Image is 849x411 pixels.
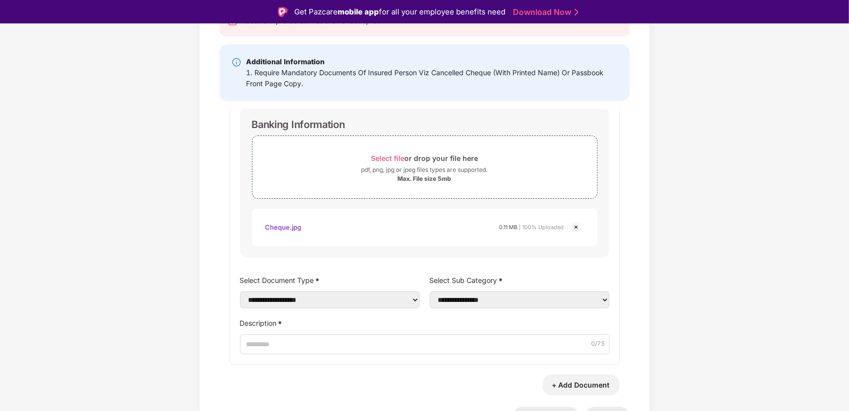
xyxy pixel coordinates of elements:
[362,165,488,175] div: pdf, png, jpg or jpeg files types are supported.
[570,221,582,233] img: svg+xml;base64,PHN2ZyBpZD0iQ3Jvc3MtMjR4MjQiIHhtbG5zPSJodHRwOi8vd3d3LnczLm9yZy8yMDAwL3N2ZyIgd2lkdG...
[542,375,620,396] button: + Add Document
[499,224,517,231] span: 0.11 MB
[240,316,609,330] label: Description
[295,6,506,18] div: Get Pazcare for all your employee benefits need
[246,67,618,89] div: 1. Require Mandatory Documents Of Insured Person Viz Cancelled Cheque (With Printed Name) Or Pass...
[592,340,606,349] span: 0 /75
[240,273,420,287] label: Select Document Type
[265,219,301,236] div: Cheque.jpg
[519,224,564,231] span: | 100% Uploaded
[513,7,576,17] a: Download Now
[371,151,478,165] div: or drop your file here
[278,7,288,17] img: Logo
[430,273,609,287] label: Select Sub Category
[246,57,325,66] b: Additional Information
[371,154,404,162] span: Select file
[252,143,597,191] span: Select fileor drop your file herepdf, png, jpg or jpeg files types are supported.Max. File size 5mb
[398,175,452,183] div: Max. File size 5mb
[232,57,242,67] img: svg+xml;base64,PHN2ZyBpZD0iSW5mby0yMHgyMCIgeG1sbnM9Imh0dHA6Ly93d3cudzMub3JnLzIwMDAvc3ZnIiB3aWR0aD...
[338,7,379,16] strong: mobile app
[252,119,345,131] div: Banking Information
[575,7,579,17] img: Stroke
